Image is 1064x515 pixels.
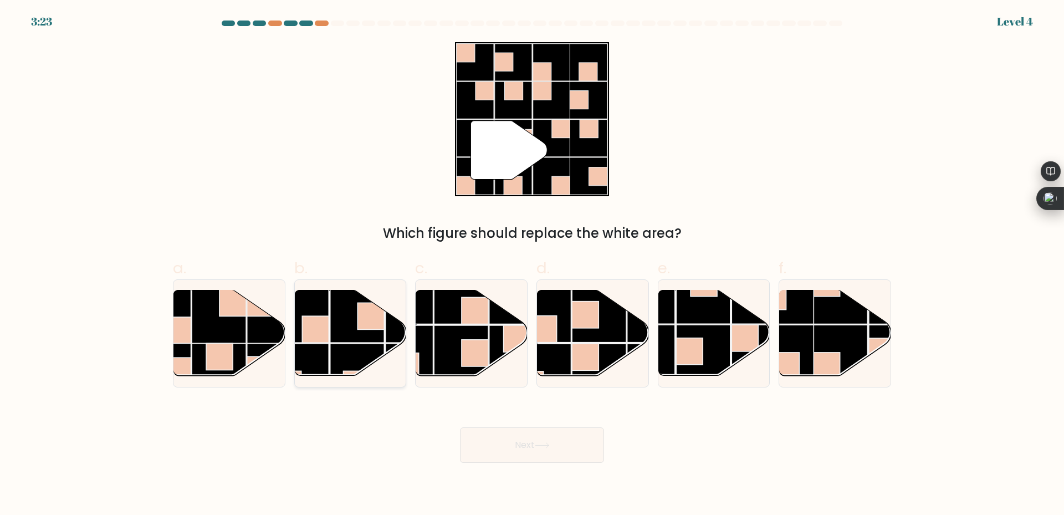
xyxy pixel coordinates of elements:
[779,257,786,279] span: f.
[470,121,547,180] g: "
[997,13,1033,30] div: Level 4
[31,13,52,30] div: 3:23
[180,223,884,243] div: Which figure should replace the white area?
[536,257,550,279] span: d.
[294,257,308,279] span: b.
[658,257,670,279] span: e.
[173,257,186,279] span: a.
[415,257,427,279] span: c.
[460,427,604,463] button: Next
